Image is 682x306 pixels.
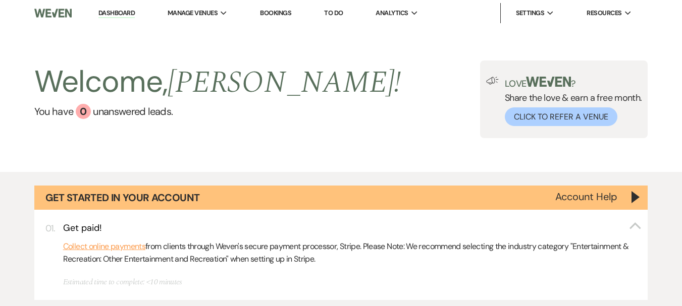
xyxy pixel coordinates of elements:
p: Love ? [505,77,642,88]
span: Manage Venues [168,8,218,18]
div: Estimated time to complete: < 10 minute s [63,276,642,288]
span: [PERSON_NAME] ! [168,59,401,106]
span: Settings [516,8,545,18]
a: Bookings [260,9,291,17]
button: Account Help [555,192,617,202]
p: from clients through Weven's secure payment processor, Stripe. Please Note: We recommend selectin... [63,240,642,266]
img: Weven Logo [34,3,72,24]
a: Dashboard [98,9,135,18]
h3: Get paid! [63,222,102,234]
button: Click to Refer a Venue [505,107,617,126]
a: You have 0 unanswered leads. [34,104,401,119]
h2: Welcome, [34,60,401,104]
img: loud-speaker-illustration.svg [486,77,499,85]
div: 0 [76,104,91,119]
span: Analytics [376,8,408,18]
a: Collect online payments [63,240,145,253]
h1: Get Started in Your Account [45,191,200,205]
img: weven-logo-green.svg [526,77,571,87]
button: Get paid! [63,222,642,234]
div: Share the love & earn a free month. [499,77,642,126]
span: Resources [587,8,621,18]
a: To Do [324,9,343,17]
